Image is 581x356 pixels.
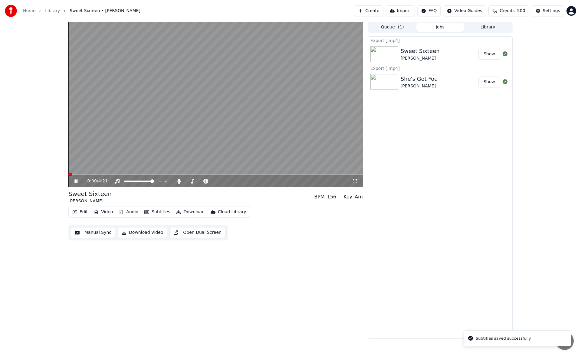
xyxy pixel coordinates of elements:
img: youka [5,5,17,17]
div: Cloud Library [218,209,246,215]
span: Credits [500,8,514,14]
button: Open Dual Screen [169,227,225,238]
button: Credits500 [488,5,529,16]
div: [PERSON_NAME] [401,55,440,61]
div: 156 [327,193,336,201]
div: / [87,178,102,184]
button: Download [174,208,207,216]
button: Queue [369,23,416,32]
div: Export [.mp4] [368,37,512,44]
button: Manual Sync [71,227,115,238]
button: Audio [117,208,141,216]
div: Am [355,193,363,201]
button: Show [478,49,500,60]
button: Import [386,5,415,16]
button: Jobs [416,23,464,32]
div: [PERSON_NAME] [401,83,438,89]
span: 4:21 [98,178,108,184]
button: Show [478,77,500,87]
span: Sweet Sixteen • [PERSON_NAME] [70,8,140,14]
div: Sweet Sixteen [68,190,112,198]
div: Subtitles saved successfully [476,335,531,341]
button: Settings [532,5,564,16]
div: Sweet Sixteen [401,47,440,55]
button: FAQ [417,5,441,16]
div: Export [.mp4] [368,64,512,72]
button: Library [464,23,512,32]
button: Subtitles [142,208,172,216]
button: Video Guides [443,5,486,16]
button: Create [354,5,383,16]
button: Video [91,208,115,216]
span: 0:00 [87,178,97,184]
div: Key [343,193,352,201]
button: Download Video [118,227,167,238]
div: BPM [314,193,324,201]
nav: breadcrumb [23,8,140,14]
a: Home [23,8,35,14]
span: 500 [517,8,525,14]
div: Settings [543,8,560,14]
div: [PERSON_NAME] [68,198,112,204]
div: She's Got You [401,75,438,83]
a: Library [45,8,60,14]
span: ( 1 ) [398,24,404,30]
button: Edit [70,208,90,216]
